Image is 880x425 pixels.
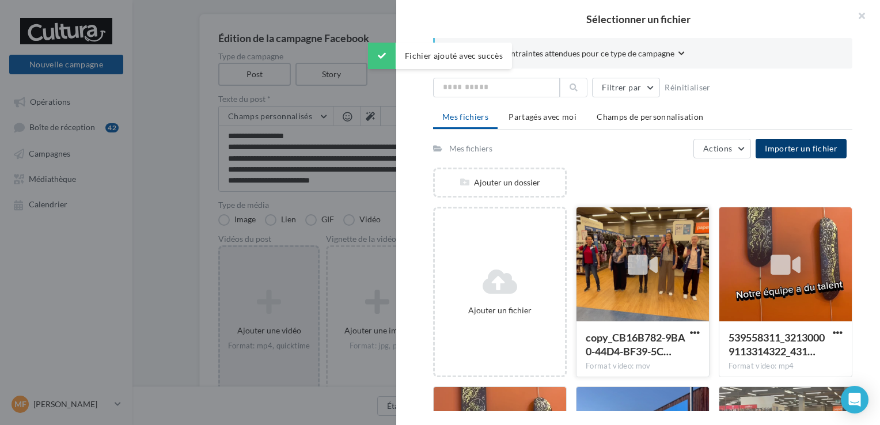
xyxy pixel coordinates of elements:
span: Champs de personnalisation [597,112,703,122]
div: Open Intercom Messenger [841,386,868,413]
div: Mes fichiers [449,143,492,154]
span: Actions [703,143,732,153]
button: Filtrer par [592,78,660,97]
button: Consulter les contraintes attendues pour ce type de campagne [453,47,685,62]
span: Consulter les contraintes attendues pour ce type de campagne [453,48,674,59]
span: copy_CB16B782-9BA0-44D4-BF39-5CC12C33ECC2 [586,331,685,358]
span: Importer un fichier [765,143,837,153]
div: Format video: mov [586,361,700,371]
span: Partagés avec moi [509,112,576,122]
div: Format video: mp4 [729,361,843,371]
button: Réinitialiser [660,81,715,94]
div: Ajouter un fichier [439,305,560,316]
button: Importer un fichier [756,139,847,158]
div: Fichier ajouté avec succès [368,43,512,69]
div: Ajouter un dossier [435,177,565,188]
h2: Sélectionner un fichier [415,14,862,24]
span: Mes fichiers [442,112,488,122]
button: Actions [693,139,751,158]
span: 539558311_32130009113314322_4311980902777678999_n [729,331,825,358]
